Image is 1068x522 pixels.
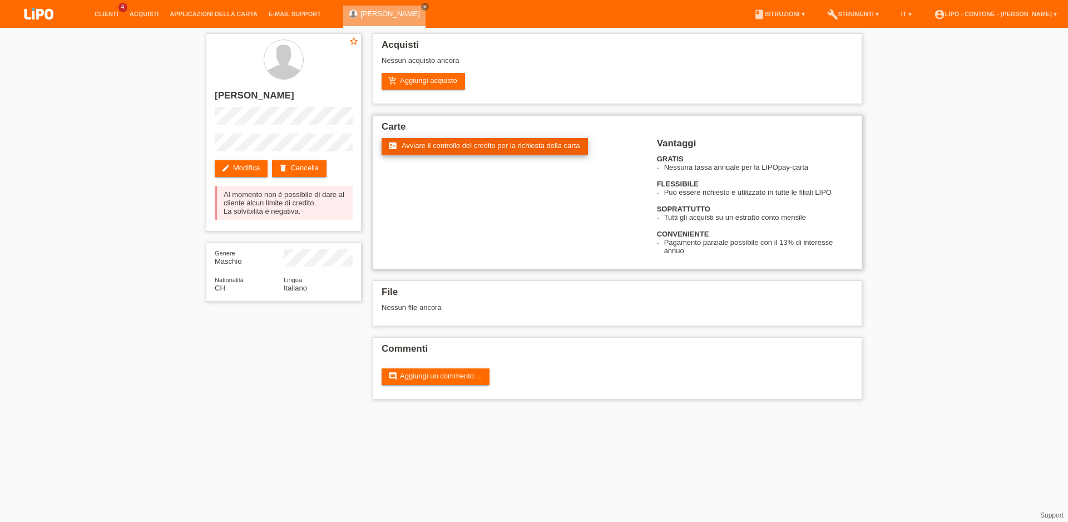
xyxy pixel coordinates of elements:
[382,56,853,73] div: Nessun acquisto ancora
[215,249,284,265] div: Maschio
[664,238,853,255] li: Pagamento parziale possibile con il 13% di interesse annuo
[89,11,124,17] a: Clienti
[382,73,465,90] a: add_shopping_cartAggiungi acquisto
[388,372,397,381] i: comment
[382,343,853,360] h2: Commenti
[382,121,853,138] h2: Carte
[754,9,765,20] i: book
[382,303,721,312] div: Nessun file ancora
[402,141,580,150] span: Avviare il controllo del credito per la richiesta della carta
[388,141,397,150] i: fact_check
[215,284,225,292] span: Svizzera
[664,188,853,196] li: Può essere richiesto e utilizzato in tutte le filiali LIPO
[822,11,884,17] a: buildStrumenti ▾
[421,3,429,11] a: close
[664,163,853,171] li: Nessuna tassa annuale per la LIPOpay-carta
[349,36,359,46] i: star_border
[279,164,288,173] i: delete
[388,76,397,85] i: add_shopping_cart
[382,368,489,385] a: commentAggiungi un commento ...
[657,155,684,163] b: GRATIS
[284,284,307,292] span: Italiano
[124,11,165,17] a: Acquisti
[382,138,588,155] a: fact_check Avviare il controllo del credito per la richiesta della carta
[11,23,67,31] a: LIPO pay
[221,164,230,173] i: edit
[215,90,353,107] h2: [PERSON_NAME]
[422,4,428,9] i: close
[382,40,853,56] h2: Acquisti
[382,287,853,303] h2: File
[748,11,810,17] a: bookIstruzioni ▾
[1040,511,1064,519] a: Support
[360,9,420,18] a: [PERSON_NAME]
[272,160,327,177] a: deleteCancella
[215,160,268,177] a: editModifica
[164,11,263,17] a: Applicazioni della carta
[284,277,302,283] span: Lingua
[657,230,709,238] b: CONVENIENTE
[215,186,353,220] div: Al momento non é possibile di dare al cliente alcun limite di credito. La solvibilità è negativa.
[657,138,853,155] h2: Vantaggi
[928,11,1062,17] a: account_circleLIPO - Contone - [PERSON_NAME] ▾
[657,205,710,213] b: SOPRATTUTTO
[349,36,359,48] a: star_border
[215,277,244,283] span: Nationalità
[118,3,127,12] span: 4
[664,213,853,221] li: Tutti gli acquisti su un estratto conto mensile
[215,250,235,257] span: Genere
[263,11,327,17] a: E-mail Support
[934,9,945,20] i: account_circle
[657,180,699,188] b: FLESSIBILE
[827,9,838,20] i: build
[896,11,917,17] a: IT ▾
